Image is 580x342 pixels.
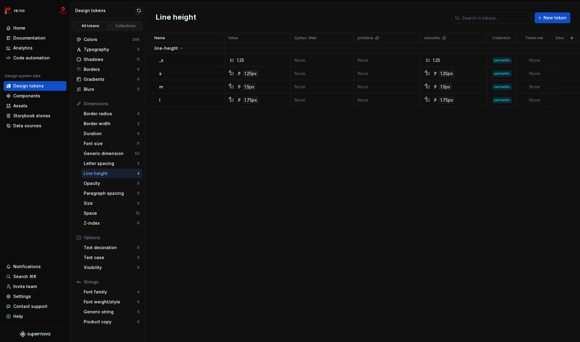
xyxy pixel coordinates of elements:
a: Borders0 [74,65,142,74]
div: Contact support [13,303,47,309]
div: Components [13,93,40,99]
div: Text case [84,255,137,261]
div: 0 [137,77,140,82]
div: Font weight/style [84,299,137,305]
div: Options [84,235,140,241]
div: Colors [84,36,132,43]
div: Space [84,210,136,216]
div: 1.75px [439,97,455,103]
p: s [159,71,162,77]
a: Blurs0 [74,84,142,94]
a: Opacity0 [81,179,142,188]
td: None [354,54,420,67]
a: Z-index6 [81,218,142,228]
p: Name [154,36,165,40]
div: 0 [137,265,140,270]
td: None [291,54,354,67]
div: Blurs [84,86,137,92]
div: 206 [132,37,140,42]
div: 1.25px [243,70,258,77]
div: Data sources [13,123,41,129]
a: Font weight/style0 [81,297,142,307]
td: None [291,67,354,80]
div: semantic [493,57,511,63]
a: Paragraph spacing0 [81,188,142,198]
div: Duration [84,131,137,137]
a: Design tokens [4,81,66,91]
div: Documentation [13,35,46,41]
div: semantic [493,84,511,90]
p: Syntax: Web [295,36,317,40]
div: 0 [137,299,140,304]
a: Generic string5 [81,307,142,317]
div: Text decoration [84,245,137,251]
div: Font family [84,289,137,295]
div: Help [13,313,23,319]
a: Product copy0 [81,317,142,327]
a: Duration0 [81,129,142,138]
p: l [159,97,160,103]
div: 12 [136,211,140,216]
div: re:no [14,8,25,14]
div: Home [13,25,25,31]
a: Assets [4,101,66,111]
a: Font family4 [81,287,142,297]
a: Space12 [81,208,142,218]
div: Size [84,200,137,206]
div: semantic [493,71,511,77]
button: re:nomc-develop [1,4,69,17]
div: Dimensions [84,101,140,107]
div: Generic string [84,309,137,315]
svg: Supernova Logo [20,331,50,337]
div: 1.25px [439,70,454,77]
div: Strings [84,279,140,285]
p: Description [556,36,577,40]
a: Border radius4 [81,109,142,119]
a: Border width2 [81,119,142,128]
div: 11 [137,57,140,62]
div: Z-index [84,220,137,226]
div: 5 [137,309,140,314]
div: Settings [13,293,31,299]
div: 0 [137,47,140,52]
button: Contact support [4,302,66,311]
a: Shadows11 [74,55,142,64]
div: 0 [137,131,140,136]
p: primitive [358,36,373,40]
p: Collection [492,36,511,40]
a: Code automation [4,53,66,63]
div: 0 [137,319,140,324]
p: _s [159,57,163,63]
button: Notifications [4,262,66,271]
button: Help [4,312,66,321]
a: Invite team [4,282,66,291]
p: m [159,84,163,90]
td: None [517,93,552,107]
img: 4ec385d3-6378-425b-8b33-6545918efdc5.png [4,7,11,14]
a: Font size11 [81,139,142,148]
div: Design tokens [75,8,135,14]
div: 11 [137,141,140,146]
div: Font size [84,141,137,147]
div: Border width [84,121,137,127]
div: Search ⌘K [13,274,36,280]
div: Line height [84,170,137,176]
div: 4 [137,111,140,116]
td: None [354,80,420,93]
a: Documentation [4,33,66,43]
a: Home [4,23,66,33]
div: Shadows [84,56,137,62]
span: New token [543,15,566,21]
input: Search in tokens... [460,12,531,23]
a: Analytics [4,43,66,53]
td: None [291,80,354,93]
div: 1.5px [439,84,452,90]
div: Generic dimension [84,150,135,157]
div: Design tokens [13,83,44,89]
div: Opacity [84,180,137,186]
a: Line height4 [81,169,142,178]
a: Generic dimension52 [81,149,142,158]
button: Search ⌘K [4,272,66,281]
p: semantic [424,36,440,40]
